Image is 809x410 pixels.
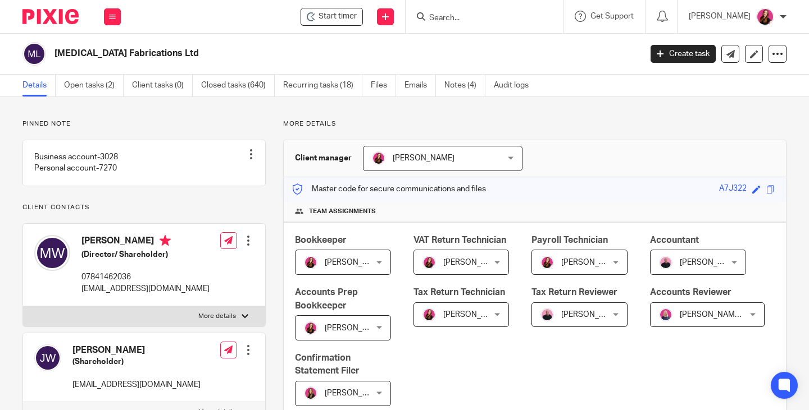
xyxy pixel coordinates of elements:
span: Bookkeeper [295,236,347,245]
span: [PERSON_NAME] [325,259,387,266]
span: [PERSON_NAME] [561,311,623,319]
span: [PERSON_NAME] [561,259,623,266]
img: svg%3E [34,344,61,371]
p: More details [198,312,236,321]
h4: [PERSON_NAME] [72,344,201,356]
img: Bio%20-%20Kemi%20.png [540,308,554,321]
img: 21.png [756,8,774,26]
img: 21.png [304,256,317,269]
p: Master code for secure communications and files [292,183,486,195]
p: 07841462036 [81,271,210,283]
img: 21.png [422,256,436,269]
h5: (Director/ Shareholder) [81,249,210,260]
a: Files [371,75,396,96]
p: Client contacts [22,203,266,212]
span: Accountant [650,236,699,245]
a: Open tasks (2) [64,75,124,96]
i: Primary [160,235,171,246]
p: Pinned note [22,119,266,128]
img: svg%3E [34,235,70,271]
div: MRI Fabrications Ltd [301,8,363,26]
h4: [PERSON_NAME] [81,235,210,249]
img: 17.png [304,386,317,400]
img: 21.png [304,321,317,335]
img: svg%3E [22,42,46,66]
img: 21.png [422,308,436,321]
span: [PERSON_NAME] [443,259,505,266]
span: VAT Return Technician [413,236,506,245]
span: Payroll Technician [531,236,608,245]
a: Emails [404,75,436,96]
p: [EMAIL_ADDRESS][DOMAIN_NAME] [72,379,201,390]
h5: (Shareholder) [72,356,201,367]
span: Tax Return Reviewer [531,288,617,297]
p: [EMAIL_ADDRESS][DOMAIN_NAME] [81,283,210,294]
a: Recurring tasks (18) [283,75,362,96]
a: Create task [651,45,716,63]
span: Tax Return Technician [413,288,505,297]
span: [PERSON_NAME] [325,389,387,397]
span: Accounts Reviewer [650,288,731,297]
img: 21.png [540,256,554,269]
img: Cheryl%20Sharp%20FCCA.png [659,308,672,321]
span: [PERSON_NAME] [680,259,742,266]
a: Client tasks (0) [132,75,193,96]
input: Search [428,13,529,24]
img: 21.png [372,151,385,165]
span: [PERSON_NAME] [393,154,455,162]
span: Get Support [590,12,634,20]
a: Audit logs [494,75,537,96]
img: Bio%20-%20Kemi%20.png [659,256,672,269]
span: Accounts Prep Bookkeeper [295,288,358,310]
span: [PERSON_NAME] [443,311,505,319]
p: [PERSON_NAME] [689,11,751,22]
img: Pixie [22,9,79,24]
span: Confirmation Statement Filer [295,353,360,375]
a: Notes (4) [444,75,485,96]
h2: [MEDICAL_DATA] Fabrications Ltd [54,48,518,59]
span: [PERSON_NAME] [325,324,387,332]
a: Closed tasks (640) [201,75,275,96]
a: Details [22,75,56,96]
span: Start timer [319,11,357,22]
p: More details [283,119,787,128]
div: A7J322 [719,183,747,196]
span: [PERSON_NAME] FCCA [680,311,764,319]
span: Team assignments [309,207,376,216]
h3: Client manager [295,153,352,164]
